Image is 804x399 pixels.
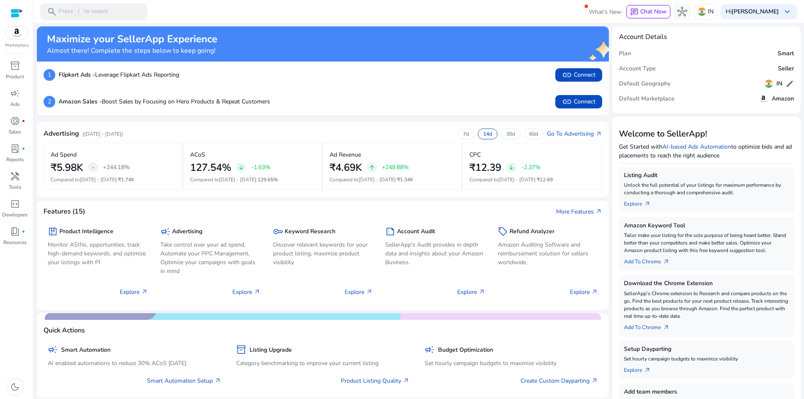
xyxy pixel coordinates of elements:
[51,150,77,159] p: Ad Spend
[232,288,260,296] p: Explore
[619,129,794,139] h3: Welcome to SellerApp!
[529,131,538,137] p: 60d
[626,5,670,18] button: chatChat Now
[10,227,20,237] span: book_4
[190,162,231,174] h2: 127.54%
[782,7,792,17] span: keyboard_arrow_down
[160,240,260,275] p: Take control over your ad spend, Automate your PPC Management, Optimize your campaigns with goals...
[506,131,515,137] p: 30d
[589,5,621,19] span: What's New
[10,144,20,154] span: lab_profile
[44,130,79,138] h4: Advertising
[498,227,508,237] span: sell
[644,201,651,207] span: arrow_outward
[708,4,714,19] p: IN
[483,131,492,137] p: 14d
[772,95,794,103] h5: Amazon
[273,227,283,237] span: key
[82,130,123,138] p: ([DATE] - [DATE])
[44,327,85,335] h4: Quick Actions
[778,65,794,72] h5: Seller
[59,228,113,235] h5: Product Intelligence
[397,176,413,183] span: ₹1.34K
[425,359,598,368] p: Set hourly campaign budgets to maximize visibility
[624,232,789,254] p: Tailor make your listing for the sole purpose of being heard better. Stand better than your compe...
[51,176,175,183] p: Compared to :
[160,227,170,237] span: campaign
[48,359,221,368] p: AI enabled automations to reduce 30% ACoS [DATE]
[5,42,28,49] p: Marketplace
[190,150,205,159] p: ACoS
[624,280,789,287] h5: Download the Chrome Extension
[47,33,217,45] h2: Maximize your SellerApp Experience
[619,65,656,72] h5: Account Type
[254,288,260,295] span: arrow_outward
[190,176,315,183] p: Compared to :
[595,131,602,137] span: arrow_outward
[562,97,595,107] span: Connect
[640,8,667,15] span: Chat Now
[619,33,667,41] h4: Account Details
[10,171,20,181] span: handyman
[619,80,670,88] h5: Default Geography
[624,196,657,208] a: Explorearrow_outward
[385,227,395,237] span: summarize
[555,68,602,82] button: linkConnect
[624,222,789,229] h5: Amazon Keyword Tool
[498,240,598,267] p: Amazon Auditing Software and reimbursement solution for sellers worldwide.
[44,69,55,81] p: 1
[22,230,25,233] span: fiber_manual_record
[624,290,789,320] p: SellerApp's Chrome extension to Research and compare products on the go. Find the best products f...
[624,181,789,196] p: Unlock the full potential of your listings for maximum performance by conducting a thorough and c...
[624,355,789,363] p: Set hourly campaign budgets to maximize visibility
[425,345,435,355] span: campaign
[619,95,675,103] h5: Default Marketplace
[59,7,108,16] p: Press to search
[238,164,245,171] span: arrow_downward
[562,70,572,80] span: link
[508,164,515,171] span: arrow_downward
[510,228,554,235] h5: Refund Analyzer
[59,97,270,106] p: Boost Sales by Focusing on Hero Products & Repeat Customers
[624,363,657,374] a: Explorearrow_outward
[368,164,375,171] span: arrow_upward
[236,359,410,368] p: Category benchmarking to improve your current listing
[624,346,789,353] h5: Setup Dayparting
[22,147,25,150] span: fiber_manual_record
[698,8,706,16] img: in.svg
[59,70,179,79] p: Leverage Flipkart Ads Reporting
[6,73,24,80] p: Product
[498,176,536,183] span: [DATE] - [DATE]
[9,128,21,136] p: Sales
[786,80,794,88] span: edit
[624,172,789,179] h5: Listing Audit
[663,324,670,331] span: arrow_outward
[44,208,85,216] h4: Features (15)
[663,258,670,265] span: arrow_outward
[469,162,501,174] h2: ₹12.39
[555,95,602,108] button: linkConnect
[385,240,485,267] p: SellerApp's Audit provides in depth data and insights about your Amazon Business.
[624,389,789,396] h5: Add team members
[644,367,651,373] span: arrow_outward
[59,98,102,106] b: Amazon Sales -
[662,143,731,151] a: AI-based Ads Automation
[172,228,202,235] h5: Advertising
[595,208,602,215] span: arrow_outward
[10,199,20,209] span: code_blocks
[366,288,373,295] span: arrow_outward
[382,165,409,170] p: +249.88%
[75,7,82,16] span: /
[330,176,455,183] p: Compared to :
[619,50,631,57] h5: Plan
[521,165,541,170] p: -2.37%
[10,382,20,392] span: dark_mode
[341,376,410,385] a: Product Listing Quality
[358,176,396,183] span: [DATE] - [DATE]
[61,347,111,354] h5: Smart Automation
[776,80,782,88] h5: IN
[22,119,25,123] span: fiber_manual_record
[273,240,373,267] p: Discover relevant keywords for your product listing, maximize product visibility
[677,7,687,17] span: hub
[236,345,246,355] span: inventory_2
